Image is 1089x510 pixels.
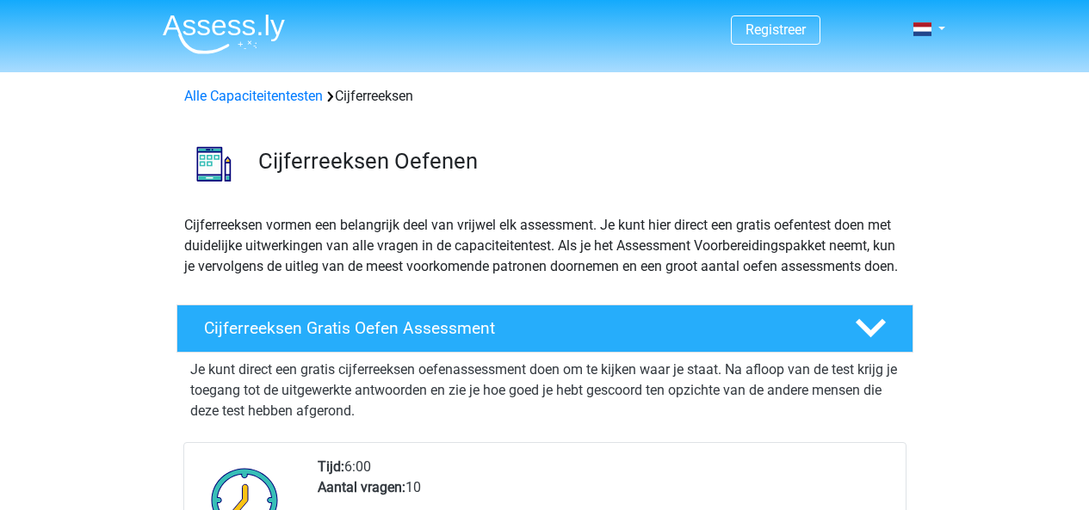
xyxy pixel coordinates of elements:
a: Alle Capaciteitentesten [184,88,323,104]
p: Je kunt direct een gratis cijferreeksen oefenassessment doen om te kijken waar je staat. Na afloo... [190,359,900,421]
div: Cijferreeksen [177,86,913,107]
h4: Cijferreeksen Gratis Oefen Assessment [204,318,827,338]
img: Assessly [163,14,285,54]
a: Registreer [746,22,806,38]
b: Aantal vragen: [318,479,405,495]
a: Cijferreeksen Gratis Oefen Assessment [170,304,920,353]
b: Tijd: [318,458,344,475]
p: Cijferreeksen vormen een belangrijk deel van vrijwel elk assessment. Je kunt hier direct een grat... [184,215,906,277]
img: cijferreeksen [177,127,251,200]
h3: Cijferreeksen Oefenen [258,148,900,175]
